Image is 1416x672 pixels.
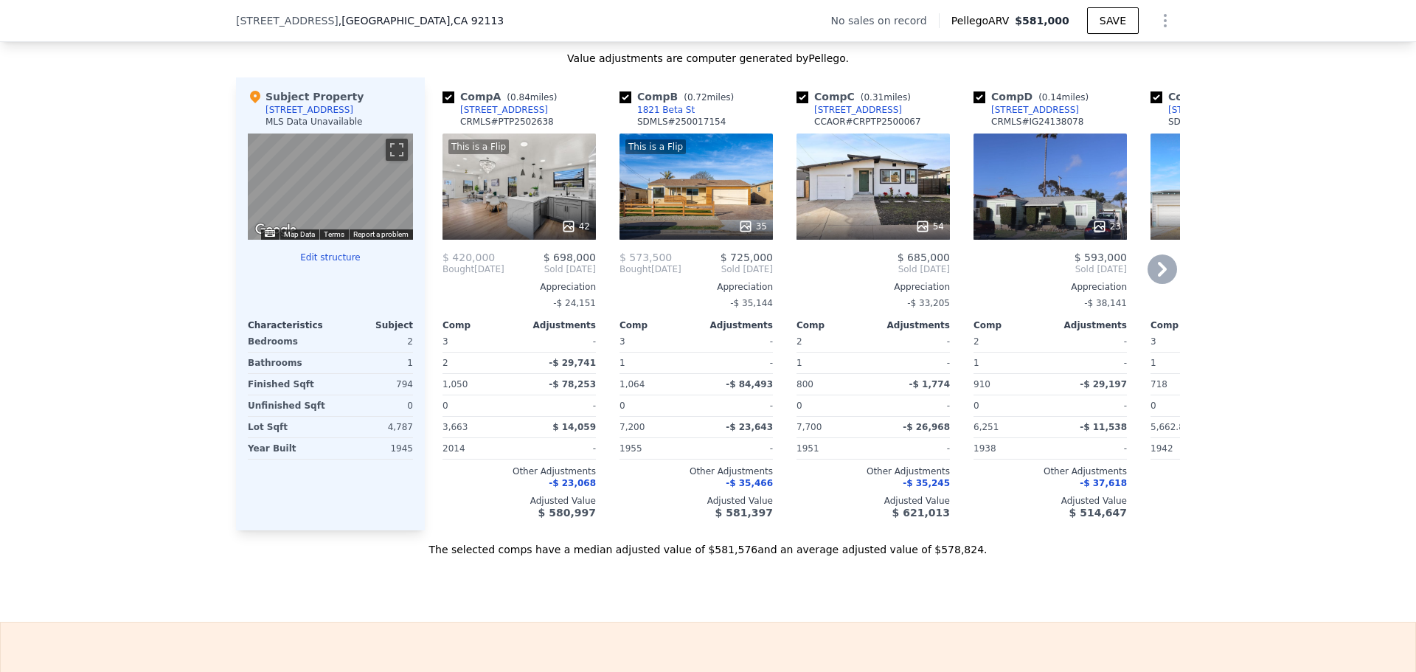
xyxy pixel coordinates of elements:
[442,263,504,275] div: [DATE]
[386,139,408,161] button: Toggle fullscreen view
[248,319,330,331] div: Characteristics
[442,104,548,116] a: [STREET_ADDRESS]
[974,495,1127,507] div: Adjusted Value
[1150,104,1256,116] a: [STREET_ADDRESS]
[974,336,979,347] span: 2
[442,495,596,507] div: Adjusted Value
[442,353,516,373] div: 2
[738,219,767,234] div: 35
[248,89,364,104] div: Subject Property
[619,89,740,104] div: Comp B
[796,401,802,411] span: 0
[1150,336,1156,347] span: 3
[814,104,902,116] div: [STREET_ADDRESS]
[353,230,409,238] a: Report a problem
[796,319,873,331] div: Comp
[699,331,773,352] div: -
[1092,219,1121,234] div: 23
[561,219,590,234] div: 42
[248,438,327,459] div: Year Built
[333,331,413,352] div: 2
[625,139,686,154] div: This is a Flip
[619,438,693,459] div: 1955
[974,353,1047,373] div: 1
[876,395,950,416] div: -
[442,336,448,347] span: 3
[1075,252,1127,263] span: $ 593,000
[619,263,681,275] div: [DATE]
[1087,7,1139,34] button: SAVE
[504,263,596,275] span: Sold [DATE]
[898,252,950,263] span: $ 685,000
[873,319,950,331] div: Adjustments
[1150,6,1180,35] button: Show Options
[687,92,707,103] span: 0.72
[903,478,950,488] span: -$ 35,245
[1168,104,1256,116] div: [STREET_ADDRESS]
[796,281,950,293] div: Appreciation
[549,358,596,368] span: -$ 29,741
[1080,379,1127,389] span: -$ 29,197
[909,379,950,389] span: -$ 1,774
[248,353,327,373] div: Bathrooms
[501,92,563,103] span: ( miles)
[715,507,773,519] span: $ 581,397
[442,319,519,331] div: Comp
[726,478,773,488] span: -$ 35,466
[864,92,884,103] span: 0.31
[876,438,950,459] div: -
[619,104,695,116] a: 1821 Beta St
[552,422,596,432] span: $ 14,059
[1150,465,1304,477] div: Other Adjustments
[1042,92,1062,103] span: 0.14
[619,465,773,477] div: Other Adjustments
[974,401,979,411] span: 0
[248,252,413,263] button: Edit structure
[991,104,1079,116] div: [STREET_ADDRESS]
[236,51,1180,66] div: Value adjustments are computer generated by Pellego .
[814,116,921,128] div: CCAOR # CRPTP2500067
[726,422,773,432] span: -$ 23,643
[726,379,773,389] span: -$ 84,493
[699,438,773,459] div: -
[1084,298,1127,308] span: -$ 38,141
[991,116,1083,128] div: CRMLS # IG24138078
[522,395,596,416] div: -
[915,219,944,234] div: 54
[442,252,495,263] span: $ 420,000
[538,507,596,519] span: $ 580,997
[544,252,596,263] span: $ 698,000
[1150,438,1224,459] div: 1942
[1168,116,1257,128] div: SDMLS # 240024757
[974,104,1079,116] a: [STREET_ADDRESS]
[460,116,554,128] div: CRMLS # PTP2502638
[637,104,695,116] div: 1821 Beta St
[796,263,950,275] span: Sold [DATE]
[265,104,353,116] div: [STREET_ADDRESS]
[236,13,339,28] span: [STREET_ADDRESS]
[442,281,596,293] div: Appreciation
[730,298,773,308] span: -$ 35,144
[619,252,672,263] span: $ 573,500
[721,252,773,263] span: $ 725,000
[830,13,938,28] div: No sales on record
[619,379,645,389] span: 1,064
[681,263,773,275] span: Sold [DATE]
[796,104,902,116] a: [STREET_ADDRESS]
[974,422,999,432] span: 6,251
[522,438,596,459] div: -
[1050,319,1127,331] div: Adjustments
[460,104,548,116] div: [STREET_ADDRESS]
[1150,495,1304,507] div: Adjusted Value
[1150,89,1265,104] div: Comp E
[236,530,1180,557] div: The selected comps have a median adjusted value of $581,576 and an average adjusted value of $578...
[974,89,1094,104] div: Comp D
[251,221,300,240] img: Google
[1150,281,1304,293] div: Appreciation
[974,465,1127,477] div: Other Adjustments
[1053,438,1127,459] div: -
[248,395,327,416] div: Unfinished Sqft
[974,438,1047,459] div: 1938
[619,319,696,331] div: Comp
[1015,15,1069,27] span: $581,000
